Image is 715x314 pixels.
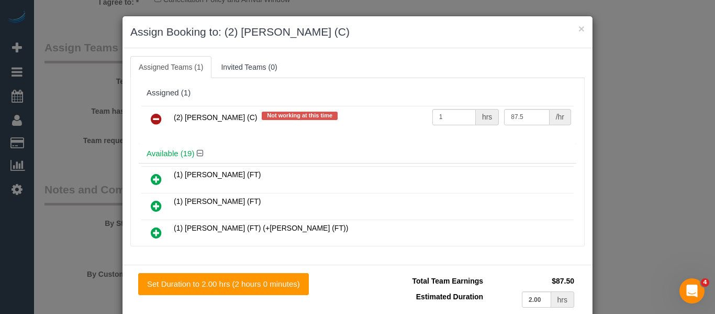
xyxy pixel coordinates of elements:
h4: Available (19) [147,149,568,158]
span: Estimated Duration [416,293,483,301]
td: Total Team Earnings [365,273,486,289]
h3: Assign Booking to: (2) [PERSON_NAME] (C) [130,24,585,40]
a: Invited Teams (0) [213,56,285,78]
iframe: Intercom live chat [679,278,705,304]
div: hrs [476,109,499,125]
span: Not working at this time [262,112,338,120]
span: (1) [PERSON_NAME] (FT) [174,197,261,205]
span: (1) [PERSON_NAME] (FT) [174,170,261,179]
td: $87.50 [486,273,577,289]
button: × [578,23,585,34]
div: Assigned (1) [147,89,568,98]
div: /hr [550,109,571,125]
span: 4 [701,278,709,287]
button: Set Duration to 2.00 hrs (2 hours 0 minutes) [138,273,309,295]
span: (1) [PERSON_NAME] (FT) (+[PERSON_NAME] (FT)) [174,224,348,232]
span: (2) [PERSON_NAME] (C) [174,113,257,122]
a: Assigned Teams (1) [130,56,211,78]
div: hrs [551,291,574,308]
